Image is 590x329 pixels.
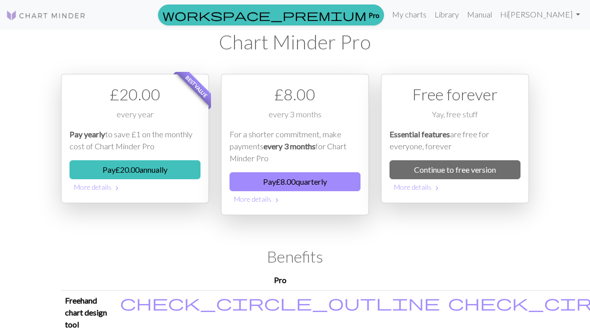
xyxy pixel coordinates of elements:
i: Included [120,295,440,311]
button: Pay£20.00annually [69,160,200,179]
a: Manual [463,4,496,24]
div: Free option [381,74,529,203]
button: More details [389,179,520,195]
div: Yay, free stuff [389,108,520,128]
button: Pay£8.00quarterly [229,172,360,191]
em: every 3 months [263,141,315,151]
span: chevron_right [273,195,281,205]
span: chevron_right [113,183,121,193]
div: Payment option 2 [221,74,369,215]
span: workspace_premium [162,8,366,22]
div: every 3 months [229,108,360,128]
a: Pro [158,4,384,25]
em: Essential features [389,129,450,139]
span: Best value [175,65,218,107]
a: Continue to free version [389,160,520,179]
button: More details [229,191,360,207]
img: Logo [6,9,86,21]
div: £ 20.00 [69,82,200,106]
h1: Chart Minder Pro [61,30,529,54]
p: to save £1 on the monthly cost of Chart Minder Pro [69,128,200,152]
div: £ 8.00 [229,82,360,106]
button: More details [69,179,200,195]
p: are free for everyone, forever [389,128,520,152]
p: For a shorter commitment, make payments for Chart Minder Pro [229,128,360,164]
th: Pro [116,270,444,291]
div: every year [69,108,200,128]
a: My charts [388,4,430,24]
a: Hi[PERSON_NAME] [496,4,584,24]
span: check_circle_outline [120,293,440,312]
div: Free forever [389,82,520,106]
h2: Benefits [61,247,529,266]
a: Library [430,4,463,24]
em: Pay yearly [69,129,105,139]
div: Payment option 1 [61,74,209,203]
span: chevron_right [433,183,441,193]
